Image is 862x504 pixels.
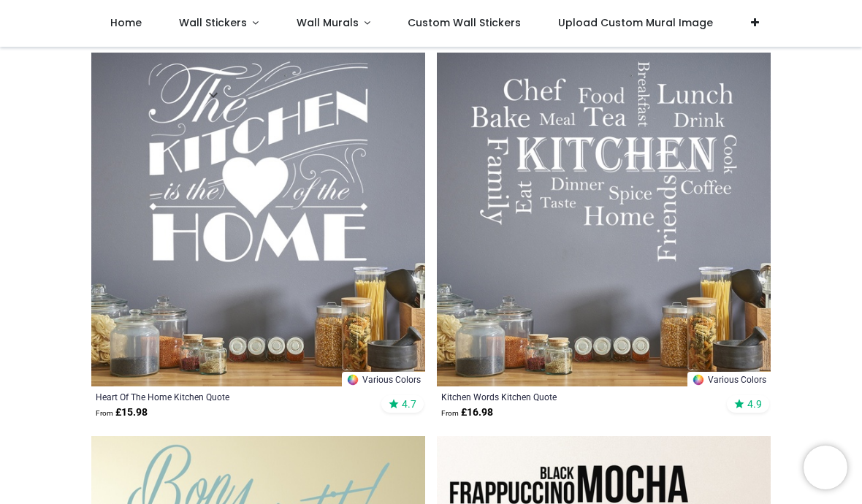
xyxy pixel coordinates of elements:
[408,15,521,30] span: Custom Wall Stickers
[297,15,359,30] span: Wall Murals
[91,53,425,386] img: Heart Of The Home Kitchen Quote Wall Sticker
[558,15,713,30] span: Upload Custom Mural Image
[179,15,247,30] span: Wall Stickers
[441,409,459,417] span: From
[804,446,847,489] iframe: Brevo live chat
[346,373,359,386] img: Color Wheel
[441,405,493,420] strong: £ 16.98
[110,15,142,30] span: Home
[402,397,416,411] span: 4.7
[747,397,762,411] span: 4.9
[96,409,113,417] span: From
[441,391,701,402] a: Kitchen Words Kitchen Quote
[437,53,771,386] img: Kitchen Words Kitchen Quote Wall Sticker
[96,405,148,420] strong: £ 15.98
[692,373,705,386] img: Color Wheel
[96,391,356,402] a: Heart Of The Home Kitchen Quote
[687,372,771,386] a: Various Colors
[342,372,425,386] a: Various Colors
